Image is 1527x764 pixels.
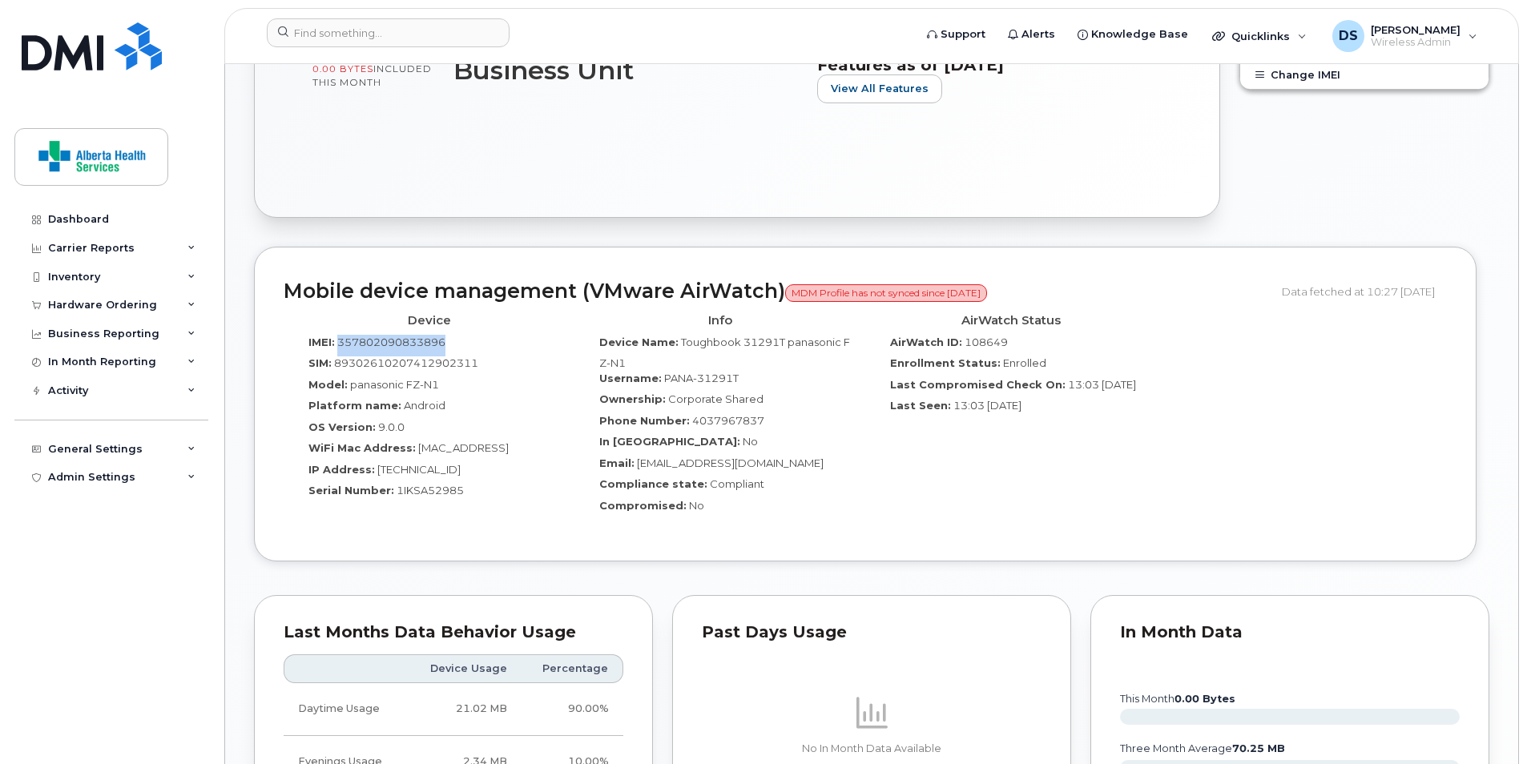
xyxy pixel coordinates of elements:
[1119,693,1235,705] text: this month
[522,683,623,735] td: 90.00%
[1201,20,1318,52] div: Quicklinks
[308,377,348,392] label: Model:
[599,392,666,407] label: Ownership:
[308,440,416,456] label: WiFi Mac Address:
[890,398,951,413] label: Last Seen:
[1066,18,1199,50] a: Knowledge Base
[817,74,942,103] button: View All Features
[409,654,522,683] th: Device Usage
[284,625,623,641] div: Last Months Data Behavior Usage
[1371,36,1461,49] span: Wireless Admin
[916,18,997,50] a: Support
[702,742,1042,756] p: No In Month Data Available
[599,335,679,350] label: Device Name:
[284,280,1270,303] h2: Mobile device management (VMware AirWatch)
[965,336,1008,348] span: 108649
[337,336,445,348] span: 357802090833896
[1282,276,1447,307] div: Data fetched at 10:27 [DATE]
[1021,26,1055,42] span: Alerts
[599,371,662,386] label: Username:
[1240,60,1489,89] button: Change IMEI
[599,498,687,513] label: Compromised:
[1321,20,1489,52] div: Desmond Sheridan
[668,392,763,405] span: Corporate Shared
[404,399,445,412] span: Android
[743,435,758,448] span: No
[890,356,1001,371] label: Enrollment Status:
[599,434,740,449] label: In [GEOGRAPHIC_DATA]:
[599,413,690,428] label: Phone Number:
[453,56,798,85] h3: Business Unit
[522,654,623,683] th: Percentage
[296,314,562,328] h4: Device
[1003,356,1046,369] span: Enrolled
[689,499,704,512] span: No
[890,335,962,350] label: AirWatch ID:
[599,456,635,471] label: Email:
[941,26,985,42] span: Support
[997,18,1066,50] a: Alerts
[710,477,764,490] span: Compliant
[692,414,764,427] span: 4037967837
[1231,30,1290,42] span: Quicklinks
[308,335,335,350] label: IMEI:
[409,683,522,735] td: 21.02 MB
[702,625,1042,641] div: Past Days Usage
[953,399,1021,412] span: 13:03 [DATE]
[308,398,401,413] label: Platform name:
[1371,23,1461,36] span: [PERSON_NAME]
[1120,625,1460,641] div: In Month Data
[1119,742,1285,754] text: three month average
[817,55,1162,74] h3: Features as of [DATE]
[397,484,464,497] span: 1IKSA52985
[877,314,1144,328] h4: AirWatch Status
[284,683,409,735] td: Daytime Usage
[377,463,461,476] span: [TECHNICAL_ID]
[664,372,739,384] span: PANA-31291T
[1339,26,1358,46] span: DS
[599,476,707,492] label: Compliance state:
[1174,693,1235,705] tspan: 0.00 Bytes
[378,420,405,433] span: 9.0.0
[350,378,439,391] span: panasonic FZ-N1
[599,336,850,370] span: Toughbook 31291T panasonic FZ-N1
[418,441,509,454] span: [MAC_ADDRESS]
[1068,378,1136,391] span: 13:03 [DATE]
[785,284,987,302] span: MDM Profile has not synced since [DATE]
[308,420,376,435] label: OS Version:
[267,18,510,47] input: Find something...
[334,356,478,369] span: 89302610207412902311
[308,483,394,498] label: Serial Number:
[312,63,373,74] span: 0.00 Bytes
[586,314,853,328] h4: Info
[308,462,375,477] label: IP Address:
[637,456,824,469] span: [EMAIL_ADDRESS][DOMAIN_NAME]
[308,356,332,371] label: SIM:
[890,377,1066,392] label: Last Compromised Check On:
[1091,26,1188,42] span: Knowledge Base
[831,81,929,96] span: View All Features
[1232,742,1285,754] tspan: 70.25 MB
